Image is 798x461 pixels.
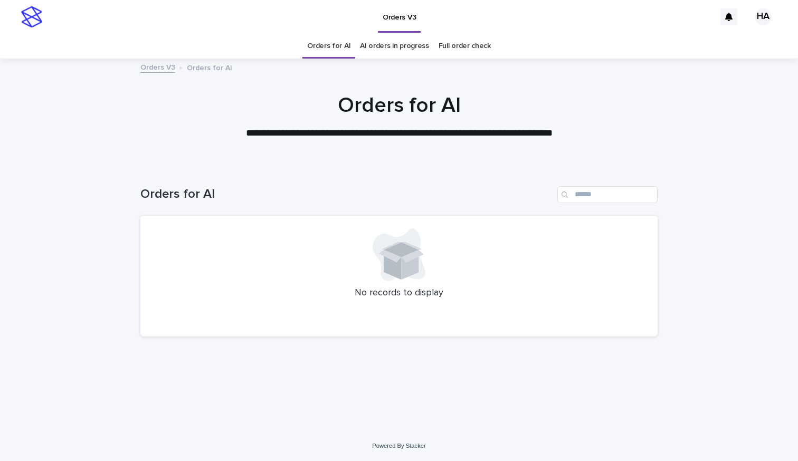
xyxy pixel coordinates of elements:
[21,6,42,27] img: stacker-logo-s-only.png
[360,34,429,59] a: AI orders in progress
[140,61,175,73] a: Orders V3
[153,287,645,299] p: No records to display
[140,93,658,118] h1: Orders for AI
[755,8,772,25] div: HA
[372,443,425,449] a: Powered By Stacker
[187,61,232,73] p: Orders for AI
[307,34,350,59] a: Orders for AI
[557,186,658,203] input: Search
[140,187,553,202] h1: Orders for AI
[439,34,491,59] a: Full order check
